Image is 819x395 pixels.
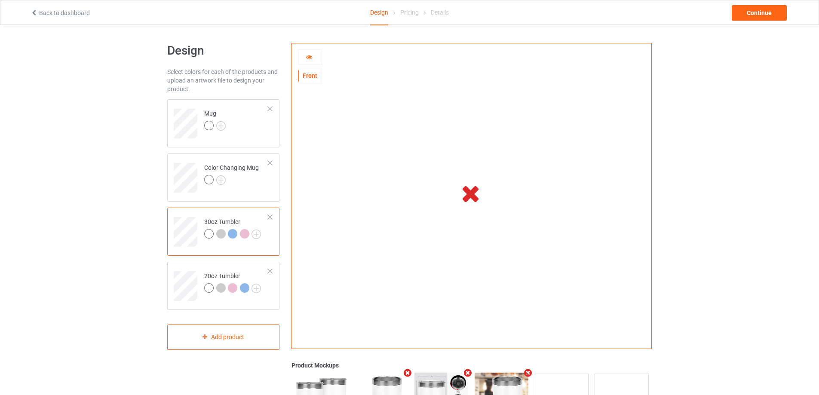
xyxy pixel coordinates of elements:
[204,217,261,238] div: 30oz Tumbler
[252,230,261,239] img: svg+xml;base64,PD94bWwgdmVyc2lvbj0iMS4wIiBlbmNvZGluZz0iVVRGLTgiPz4KPHN2ZyB3aWR0aD0iMjJweCIgaGVpZ2...
[204,109,226,130] div: Mug
[732,5,787,21] div: Continue
[298,71,322,80] div: Front
[167,208,279,256] div: 30oz Tumbler
[370,0,388,25] div: Design
[463,368,473,377] i: Remove mockup
[216,175,226,185] img: svg+xml;base64,PD94bWwgdmVyc2lvbj0iMS4wIiBlbmNvZGluZz0iVVRGLTgiPz4KPHN2ZyB3aWR0aD0iMjJweCIgaGVpZ2...
[167,67,279,93] div: Select colors for each of the products and upload an artwork file to design your product.
[252,284,261,293] img: svg+xml;base64,PD94bWwgdmVyc2lvbj0iMS4wIiBlbmNvZGluZz0iVVRGLTgiPz4KPHN2ZyB3aWR0aD0iMjJweCIgaGVpZ2...
[400,0,419,24] div: Pricing
[167,99,279,147] div: Mug
[167,262,279,310] div: 20oz Tumbler
[431,0,449,24] div: Details
[167,153,279,202] div: Color Changing Mug
[291,361,652,370] div: Product Mockups
[216,121,226,131] img: svg+xml;base64,PD94bWwgdmVyc2lvbj0iMS4wIiBlbmNvZGluZz0iVVRGLTgiPz4KPHN2ZyB3aWR0aD0iMjJweCIgaGVpZ2...
[167,325,279,350] div: Add product
[167,43,279,58] h1: Design
[31,9,90,16] a: Back to dashboard
[522,368,533,377] i: Remove mockup
[204,163,259,184] div: Color Changing Mug
[402,368,413,377] i: Remove mockup
[204,272,261,292] div: 20oz Tumbler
